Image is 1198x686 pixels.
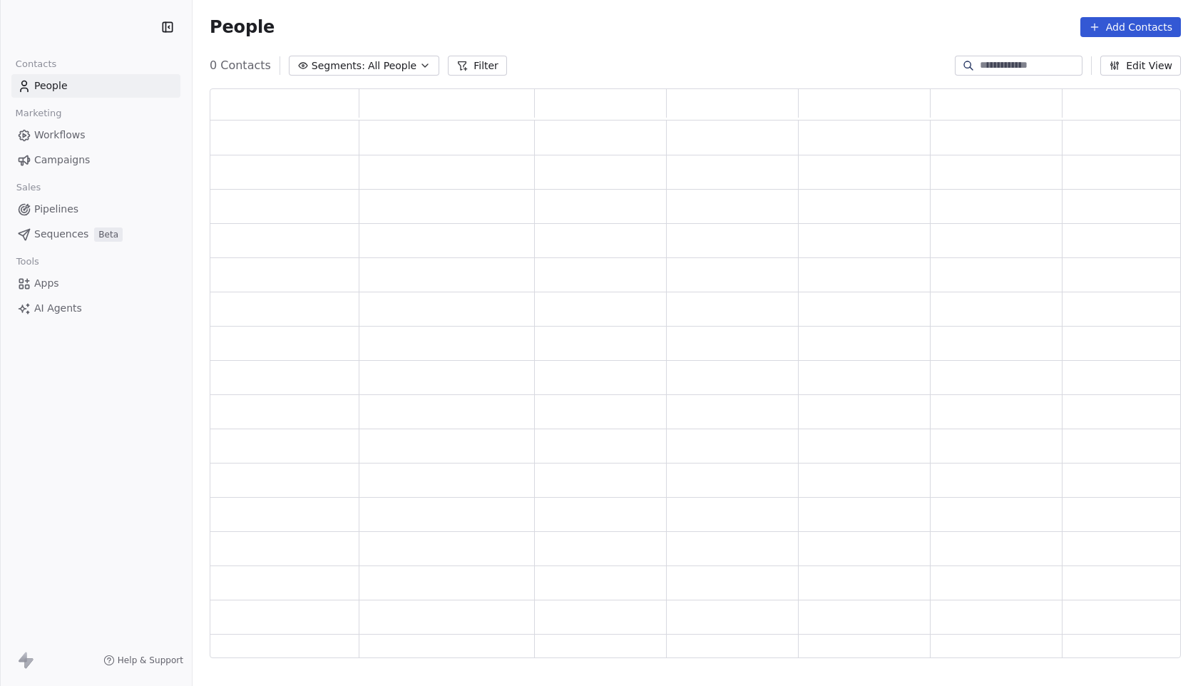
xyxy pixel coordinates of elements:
[10,177,47,198] span: Sales
[312,58,365,73] span: Segments:
[210,121,1194,659] div: grid
[10,251,45,272] span: Tools
[94,227,123,242] span: Beta
[34,202,78,217] span: Pipelines
[210,16,275,38] span: People
[11,198,180,221] a: Pipelines
[34,78,68,93] span: People
[34,227,88,242] span: Sequences
[11,222,180,246] a: SequencesBeta
[34,153,90,168] span: Campaigns
[11,74,180,98] a: People
[1100,56,1181,76] button: Edit View
[448,56,507,76] button: Filter
[368,58,416,73] span: All People
[9,53,63,75] span: Contacts
[210,57,271,74] span: 0 Contacts
[34,301,82,316] span: AI Agents
[11,123,180,147] a: Workflows
[1080,17,1181,37] button: Add Contacts
[118,655,183,666] span: Help & Support
[103,655,183,666] a: Help & Support
[34,128,86,143] span: Workflows
[9,103,68,124] span: Marketing
[11,297,180,320] a: AI Agents
[34,276,59,291] span: Apps
[11,272,180,295] a: Apps
[11,148,180,172] a: Campaigns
